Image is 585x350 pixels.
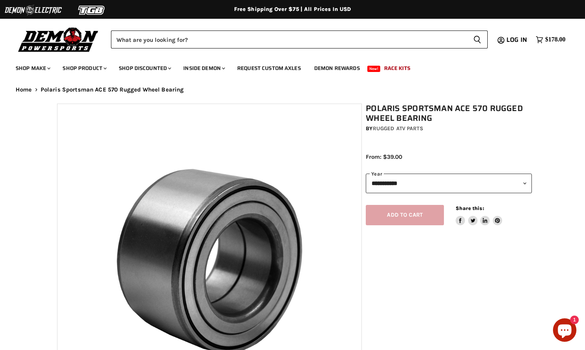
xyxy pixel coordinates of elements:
img: Demon Electric Logo 2 [4,3,63,18]
a: Log in [503,36,532,43]
a: Rugged ATV Parts [373,125,423,132]
ul: Main menu [10,57,564,76]
a: Shop Make [10,60,55,76]
input: Search [111,31,467,48]
form: Product [111,31,488,48]
button: Search [467,31,488,48]
span: From: $39.00 [366,153,402,160]
a: Demon Rewards [308,60,366,76]
img: Demon Powersports [16,25,101,53]
a: Race Kits [378,60,416,76]
a: Shop Product [57,60,111,76]
span: $178.00 [545,36,565,43]
a: Request Custom Axles [231,60,307,76]
a: Inside Demon [177,60,230,76]
h1: Polaris Sportsman ACE 570 Rugged Wheel Bearing [366,104,532,123]
span: Log in [506,35,527,45]
span: Polaris Sportsman ACE 570 Rugged Wheel Bearing [41,86,184,93]
span: Share this: [456,205,484,211]
span: New! [367,66,381,72]
select: year [366,174,532,193]
a: $178.00 [532,34,569,45]
a: Home [16,86,32,93]
a: Shop Discounted [113,60,176,76]
div: by [366,124,532,133]
img: TGB Logo 2 [63,3,121,18]
aside: Share this: [456,205,502,226]
inbox-online-store-chat: Shopify online store chat [551,318,579,344]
